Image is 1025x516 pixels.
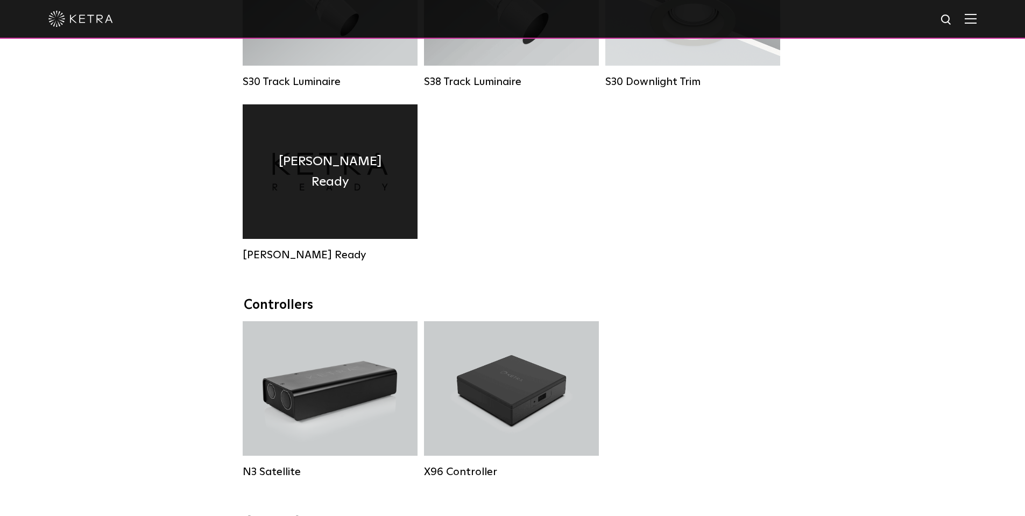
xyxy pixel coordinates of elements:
a: N3 Satellite N3 Satellite [243,321,418,478]
div: S30 Downlight Trim [605,75,780,88]
a: [PERSON_NAME] Ready [PERSON_NAME] Ready [243,104,418,261]
a: X96 Controller X96 Controller [424,321,599,478]
div: Controllers [244,298,782,313]
div: N3 Satellite [243,465,418,478]
h4: [PERSON_NAME] Ready [259,151,401,193]
img: Hamburger%20Nav.svg [965,13,977,24]
div: [PERSON_NAME] Ready [243,249,418,261]
div: S38 Track Luminaire [424,75,599,88]
div: S30 Track Luminaire [243,75,418,88]
img: search icon [940,13,953,27]
img: ketra-logo-2019-white [48,11,113,27]
div: X96 Controller [424,465,599,478]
